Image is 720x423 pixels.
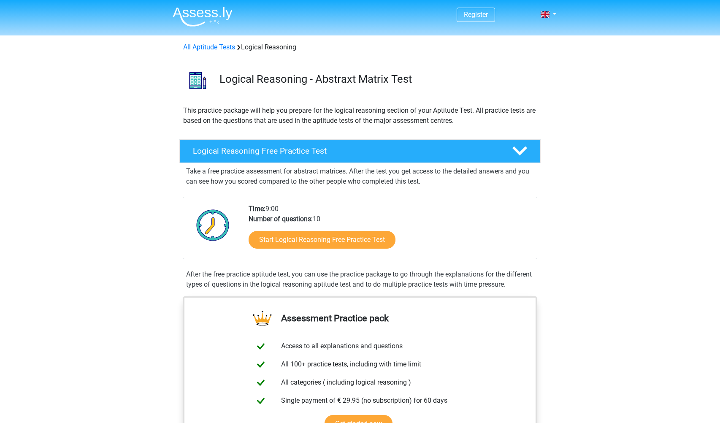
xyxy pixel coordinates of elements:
[242,204,536,259] div: 9:00 10
[183,106,537,126] p: This practice package will help you prepare for the logical reasoning section of your Aptitude Te...
[186,166,534,187] p: Take a free practice assessment for abstract matrices. After the test you get access to the detai...
[249,215,313,223] b: Number of questions:
[249,231,395,249] a: Start Logical Reasoning Free Practice Test
[249,205,265,213] b: Time:
[183,43,235,51] a: All Aptitude Tests
[180,62,216,98] img: logical reasoning
[193,146,498,156] h4: Logical Reasoning Free Practice Test
[183,269,537,290] div: After the free practice aptitude test, you can use the practice package to go through the explana...
[192,204,234,246] img: Clock
[173,7,233,27] img: Assessly
[464,11,488,19] a: Register
[219,73,534,86] h3: Logical Reasoning - Abstraxt Matrix Test
[180,42,540,52] div: Logical Reasoning
[176,139,544,163] a: Logical Reasoning Free Practice Test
